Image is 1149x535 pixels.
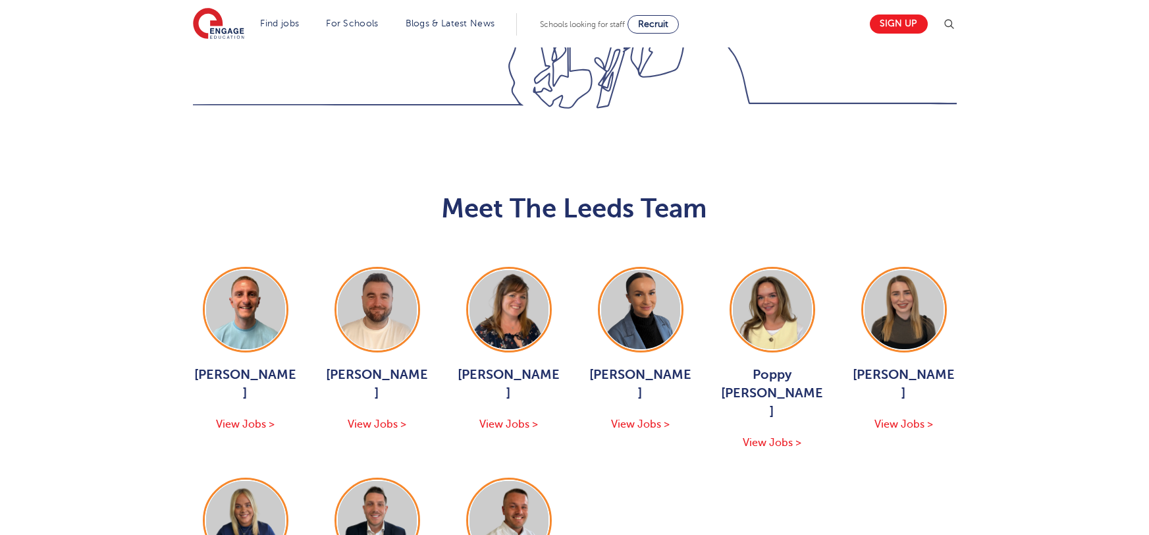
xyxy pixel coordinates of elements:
[851,366,957,403] span: [PERSON_NAME]
[638,19,668,29] span: Recruit
[325,267,430,433] a: [PERSON_NAME] View Jobs >
[216,418,275,430] span: View Jobs >
[743,437,801,449] span: View Jobs >
[193,193,957,225] h2: Meet The Leeds Team
[611,418,670,430] span: View Jobs >
[456,366,562,403] span: [PERSON_NAME]
[588,366,693,403] span: [PERSON_NAME]
[588,267,693,433] a: [PERSON_NAME] View Jobs >
[325,366,430,403] span: [PERSON_NAME]
[720,267,825,451] a: Poppy [PERSON_NAME] View Jobs >
[193,8,244,41] img: Engage Education
[540,20,625,29] span: Schools looking for staff
[193,267,298,433] a: [PERSON_NAME] View Jobs >
[338,270,417,349] img: Chris Rushton
[851,267,957,433] a: [PERSON_NAME] View Jobs >
[469,270,548,349] img: Joanne Wright
[865,270,944,349] img: Layla McCosker
[479,418,538,430] span: View Jobs >
[601,270,680,349] img: Holly Johnson
[456,267,562,433] a: [PERSON_NAME] View Jobs >
[733,270,812,349] img: Poppy Burnside
[628,15,679,34] a: Recruit
[348,418,406,430] span: View Jobs >
[874,418,933,430] span: View Jobs >
[206,270,285,349] img: George Dignam
[720,366,825,421] span: Poppy [PERSON_NAME]
[870,14,928,34] a: Sign up
[193,366,298,403] span: [PERSON_NAME]
[406,18,495,28] a: Blogs & Latest News
[261,18,300,28] a: Find jobs
[326,18,378,28] a: For Schools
